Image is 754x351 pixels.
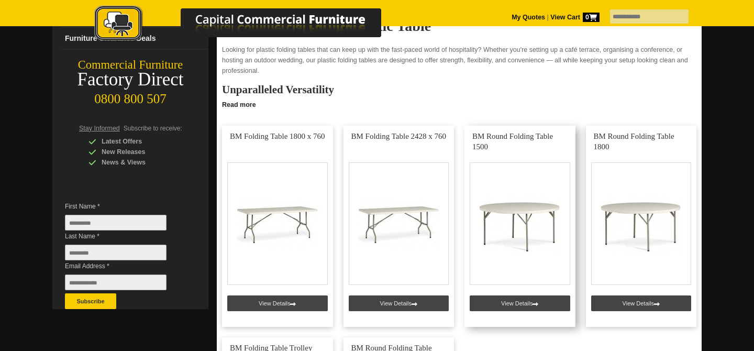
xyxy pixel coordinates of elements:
[124,125,182,132] span: Subscribe to receive:
[65,215,167,231] input: First Name *
[65,5,432,43] img: Capital Commercial Furniture Logo
[65,231,182,242] span: Last Name *
[549,14,600,21] a: View Cart0
[583,13,600,22] span: 0
[61,28,208,49] a: Furniture Clearance Deals
[222,45,696,76] p: Looking for plastic folding tables that can keep up with the fast-paced world of hospitality? Whe...
[79,125,120,132] span: Stay Informed
[88,157,188,168] div: News & Views
[52,58,208,72] div: Commercial Furniture
[512,14,545,21] a: My Quotes
[65,275,167,290] input: Email Address *
[550,14,600,21] strong: View Cart
[52,86,208,106] div: 0800 800 507
[88,147,188,157] div: New Releases
[65,245,167,260] input: Last Name *
[65,201,182,212] span: First Name *
[52,72,208,87] div: Factory Direct
[65,5,432,47] a: Capital Commercial Furniture Logo
[222,83,334,96] strong: Unparalleled Versatility
[88,136,188,147] div: Latest Offers
[65,293,116,309] button: Subscribe
[65,261,182,271] span: Email Address *
[217,97,702,110] a: Click to read more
